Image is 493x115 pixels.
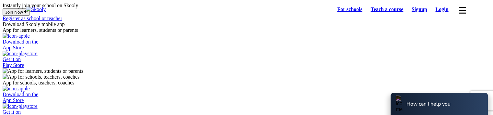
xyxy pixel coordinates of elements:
a: For schools [333,5,367,14]
div: Download on the [3,39,490,45]
div: App Store [3,97,490,103]
button: icon-messageHow can I help you [391,93,488,115]
img: icon-apple [3,33,30,39]
img: icon-apple [3,86,30,92]
button: menu outline [458,4,467,15]
div: Download on the [3,92,490,97]
div: Get it on [3,109,490,115]
a: Teach a course [367,5,407,14]
img: icon-message [396,96,402,112]
div: Download Skooly mobile app [3,21,490,27]
div: Play Store [3,62,490,68]
div: Get it on [3,57,490,62]
div: App for schools, teachers, coaches [3,80,490,86]
div: How can I help you [406,100,451,108]
a: Download on theApp Store [3,86,490,103]
a: Get it onPlay Store [3,51,490,68]
img: icon-playstore [3,51,38,57]
img: App for learners, students or parents [3,68,83,74]
img: Skooly [26,6,46,12]
img: icon-playstore [3,103,38,109]
a: Download on theApp Store [3,33,490,51]
a: Login [431,5,453,14]
div: App Store [3,45,490,51]
div: App for learners, students or parents [3,27,490,33]
img: App for schools, teachers, coaches [3,74,79,80]
a: Signup [407,5,431,14]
